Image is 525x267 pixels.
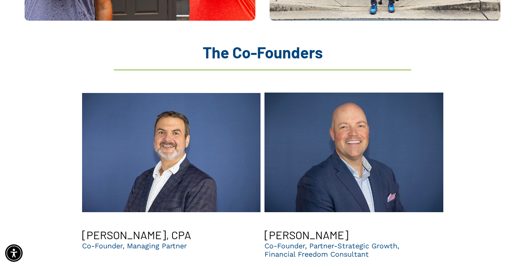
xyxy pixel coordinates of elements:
[264,242,399,250] p: Co-Founder, Partner-Strategic Growth,
[203,43,323,62] span: The Co-Founders
[5,244,23,262] div: Accessibility Menu
[264,228,349,242] h3: [PERSON_NAME]
[264,250,399,258] p: Financial Freedom Consultant
[82,83,261,222] a: Brent Saunier | CPA | Top dental accountants in GA
[264,83,443,222] a: Chris Sands smiling | Top dental support organization | CPA firm in GA
[82,242,187,250] p: Co-Founder, Managing Partner
[82,228,191,242] h3: [PERSON_NAME], CPA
